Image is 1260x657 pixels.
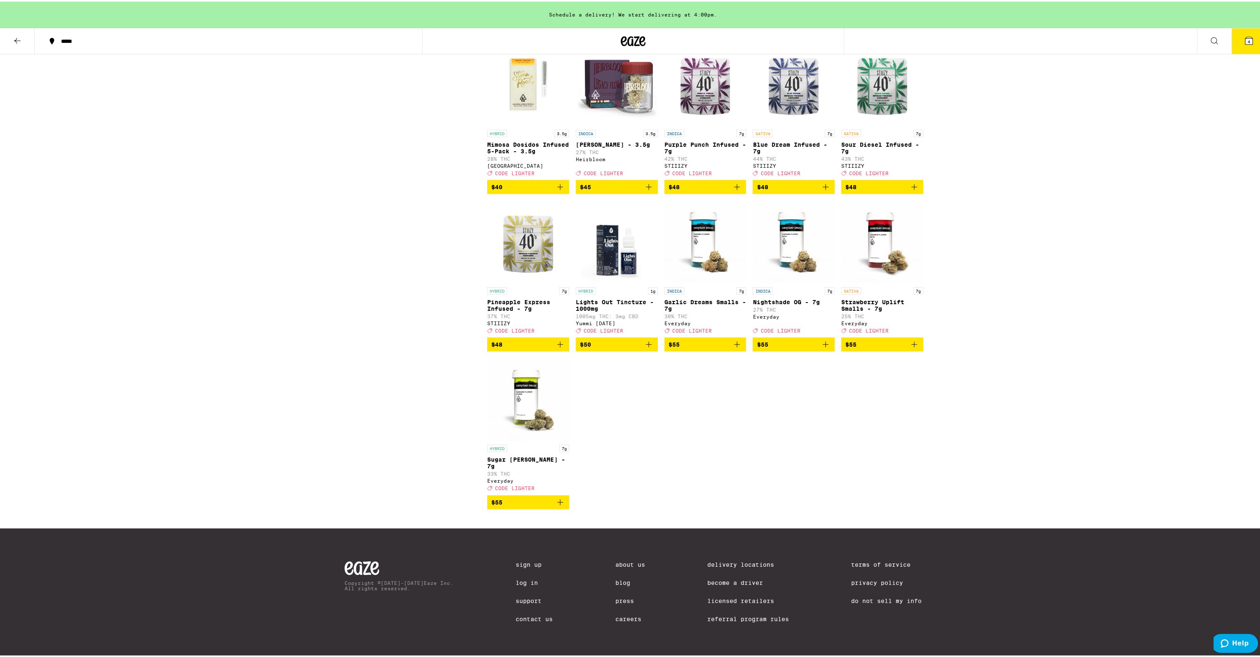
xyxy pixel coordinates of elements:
[841,42,923,178] a: Open page for Sour Diesel Infused - 7g from STIIIZY
[559,286,569,293] p: 7g
[487,357,569,493] a: Open page for Sugar Rush Smalls - 7g from Everyday
[753,305,835,311] p: 27% THC
[841,162,923,167] div: STIIIZY
[664,140,746,153] p: Purple Punch Infused - 7g
[707,614,789,621] a: Referral Program Rules
[760,169,800,174] span: CODE LIGHTER
[664,128,684,136] p: INDICA
[849,169,889,174] span: CODE LIGHTER
[576,155,658,160] div: Heirbloom
[576,312,658,317] p: 1005mg THC: 3mg CBD
[753,42,835,178] a: Open page for Blue Dream Infused - 7g from STIIIZY
[491,340,502,346] span: $48
[845,340,856,346] span: $55
[487,319,569,324] div: STIIIZY
[516,578,553,584] a: Log In
[615,596,645,603] a: Press
[841,336,923,350] button: Add to bag
[851,560,922,566] a: Terms of Service
[845,182,856,189] span: $48
[841,199,923,336] a: Open page for Strawberry Uplift Smalls - 7g from Everyday
[615,578,645,584] a: Blog
[576,336,658,350] button: Add to bag
[576,178,658,192] button: Add to bag
[487,140,569,153] p: Mimosa Dosidos Infused 5-Pack - 3.5g
[487,199,569,336] a: Open page for Pineapple Express Infused - 7g from STIIIZY
[841,42,923,124] img: STIIIZY - Sour Diesel Infused - 7g
[495,326,535,332] span: CODE LIGHTER
[615,560,645,566] a: About Us
[487,469,569,475] p: 33% THC
[757,182,768,189] span: $48
[487,199,569,282] img: STIIIZY - Pineapple Express Infused - 7g
[753,286,772,293] p: INDICA
[825,286,835,293] p: 7g
[760,326,800,332] span: CODE LIGHTER
[576,199,658,336] a: Open page for Lights Out Tincture - 1000mg from Yummi Karma
[664,297,746,310] p: Garlic Dreams Smalls - 7g
[664,162,746,167] div: STIIIZY
[664,42,746,124] img: STIIIZY - Purple Punch Infused - 7g
[491,182,502,189] span: $40
[487,455,569,468] p: Sugar [PERSON_NAME] - 7g
[487,357,569,439] img: Everyday - Sugar Rush Smalls - 7g
[576,140,658,146] p: [PERSON_NAME] - 3.5g
[487,443,507,451] p: HYBRID
[664,312,746,317] p: 30% THC
[559,443,569,451] p: 7g
[664,319,746,324] div: Everyday
[707,578,789,584] a: Become a Driver
[491,497,502,504] span: $55
[576,286,596,293] p: HYBRID
[736,286,746,293] p: 7g
[516,614,553,621] a: Contact Us
[495,484,535,490] span: CODE LIGHTER
[487,476,569,482] div: Everyday
[487,178,569,192] button: Add to bag
[707,596,789,603] a: Licensed Retailers
[576,42,658,124] img: Heirbloom - Bubba Kush - 3.5g
[672,169,712,174] span: CODE LIGHTER
[516,596,553,603] a: Support
[841,199,923,282] img: Everyday - Strawberry Uplift Smalls - 7g
[753,312,835,318] div: Everyday
[554,128,569,136] p: 3.5g
[487,297,569,310] p: Pineapple Express Infused - 7g
[576,199,658,282] img: Yummi Karma - Lights Out Tincture - 1000mg
[487,162,569,167] div: [GEOGRAPHIC_DATA]
[487,494,569,508] button: Add to bag
[664,199,746,282] img: Everyday - Garlic Dreams Smalls - 7g
[487,42,569,124] img: Stone Road - Mimosa Dosidos Infused 5-Pack - 3.5g
[576,148,658,153] p: 27% THC
[669,182,680,189] span: $48
[648,286,658,293] p: 1g
[516,560,553,566] a: Sign Up
[487,155,569,160] p: 28% THC
[753,162,835,167] div: STIIIZY
[841,128,861,136] p: SATIVA
[841,297,923,310] p: Strawberry Uplift Smalls - 7g
[576,128,596,136] p: INDICA
[841,312,923,317] p: 25% THC
[841,178,923,192] button: Add to bag
[851,596,922,603] a: Do Not Sell My Info
[487,286,507,293] p: HYBRID
[753,336,835,350] button: Add to bag
[580,340,591,346] span: $50
[664,199,746,336] a: Open page for Garlic Dreams Smalls - 7g from Everyday
[664,286,684,293] p: INDICA
[841,140,923,153] p: Sour Diesel Infused - 7g
[753,42,835,124] img: STIIIZY - Blue Dream Infused - 7g
[753,297,835,304] p: Nightshade OG - 7g
[576,297,658,310] p: Lights Out Tincture - 1000mg
[664,155,746,160] p: 42% THC
[672,326,712,332] span: CODE LIGHTER
[753,155,835,160] p: 44% THC
[584,326,623,332] span: CODE LIGHTER
[841,155,923,160] p: 43% THC
[841,319,923,324] div: Everyday
[753,199,835,282] img: Everyday - Nightshade OG - 7g
[757,340,768,346] span: $55
[487,312,569,317] p: 37% THC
